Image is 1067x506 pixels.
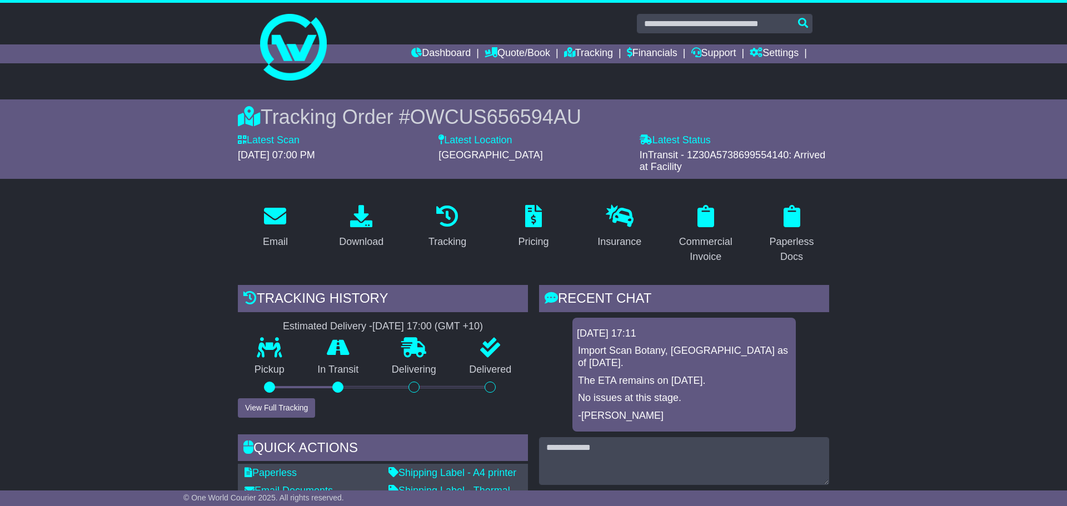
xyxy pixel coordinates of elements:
[675,234,736,264] div: Commercial Invoice
[238,398,315,418] button: View Full Tracking
[578,375,790,387] p: The ETA remains on [DATE].
[518,234,549,249] div: Pricing
[539,285,829,315] div: RECENT CHAT
[245,467,297,478] a: Paperless
[238,105,829,129] div: Tracking Order #
[511,201,556,253] a: Pricing
[578,410,790,422] p: -[PERSON_NAME]
[590,201,649,253] a: Insurance
[761,234,822,264] div: Paperless Docs
[691,44,736,63] a: Support
[453,364,528,376] p: Delivered
[238,134,300,147] label: Latest Scan
[183,493,344,502] span: © One World Courier 2025. All rights reserved.
[640,134,711,147] label: Latest Status
[411,44,471,63] a: Dashboard
[640,149,826,173] span: InTransit - 1Z30A5738699554140: Arrived at Facility
[301,364,376,376] p: In Transit
[564,44,613,63] a: Tracking
[375,364,453,376] p: Delivering
[750,44,799,63] a: Settings
[597,234,641,249] div: Insurance
[668,201,743,268] a: Commercial Invoice
[578,345,790,369] p: Import Scan Botany, [GEOGRAPHIC_DATA] as of [DATE].
[421,201,473,253] a: Tracking
[339,234,383,249] div: Download
[256,201,295,253] a: Email
[577,328,791,340] div: [DATE] 17:11
[245,485,333,496] a: Email Documents
[754,201,829,268] a: Paperless Docs
[627,44,677,63] a: Financials
[578,392,790,404] p: No issues at this stage.
[438,149,542,161] span: [GEOGRAPHIC_DATA]
[485,44,550,63] a: Quote/Book
[238,285,528,315] div: Tracking history
[238,364,301,376] p: Pickup
[388,467,516,478] a: Shipping Label - A4 printer
[332,201,391,253] a: Download
[438,134,512,147] label: Latest Location
[238,434,528,464] div: Quick Actions
[410,106,581,128] span: OWCUS656594AU
[238,149,315,161] span: [DATE] 07:00 PM
[428,234,466,249] div: Tracking
[238,320,528,333] div: Estimated Delivery -
[263,234,288,249] div: Email
[372,320,483,333] div: [DATE] 17:00 (GMT +10)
